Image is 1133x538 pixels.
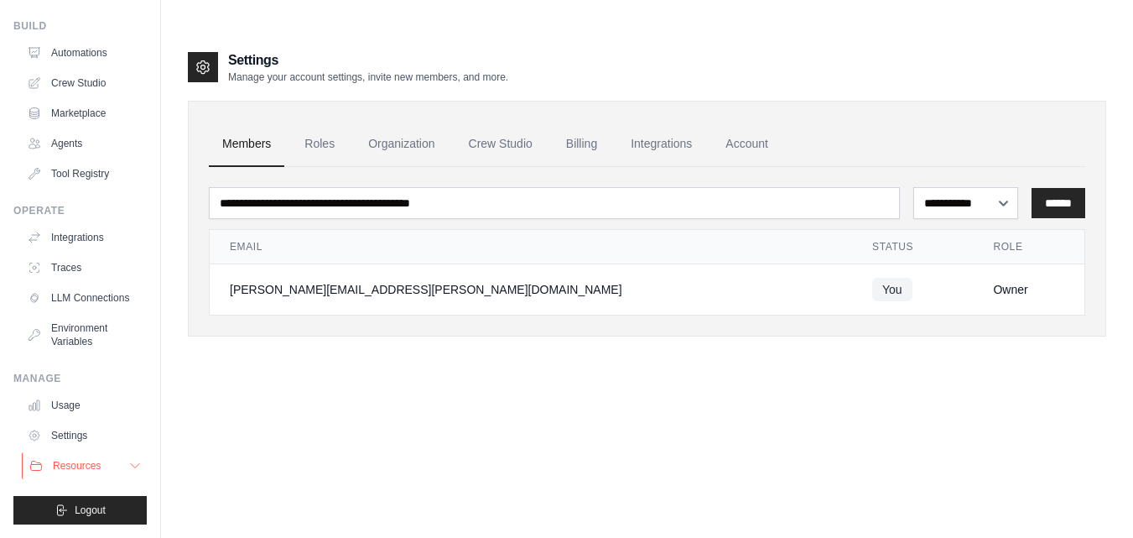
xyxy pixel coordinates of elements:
[228,71,508,84] p: Manage your account settings, invite new members, and more.
[872,278,912,301] span: You
[20,392,147,419] a: Usage
[20,254,147,281] a: Traces
[13,372,147,385] div: Manage
[20,39,147,66] a: Automations
[210,230,852,264] th: Email
[20,285,147,311] a: LLM Connections
[553,122,611,167] a: Billing
[20,422,147,449] a: Settings
[22,452,148,479] button: Resources
[230,281,832,298] div: [PERSON_NAME][EMAIL_ADDRESS][PERSON_NAME][DOMAIN_NAME]
[20,160,147,187] a: Tool Registry
[53,459,101,473] span: Resources
[455,122,546,167] a: Crew Studio
[355,122,448,167] a: Organization
[13,204,147,217] div: Operate
[993,281,1064,298] div: Owner
[20,70,147,97] a: Crew Studio
[13,496,147,525] button: Logout
[712,122,782,167] a: Account
[973,230,1084,264] th: Role
[228,50,508,71] h2: Settings
[20,130,147,157] a: Agents
[291,122,348,167] a: Roles
[20,315,147,355] a: Environment Variables
[20,100,147,127] a: Marketplace
[75,504,106,517] span: Logout
[13,19,147,33] div: Build
[209,122,284,167] a: Members
[852,230,973,264] th: Status
[20,224,147,251] a: Integrations
[617,122,705,167] a: Integrations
